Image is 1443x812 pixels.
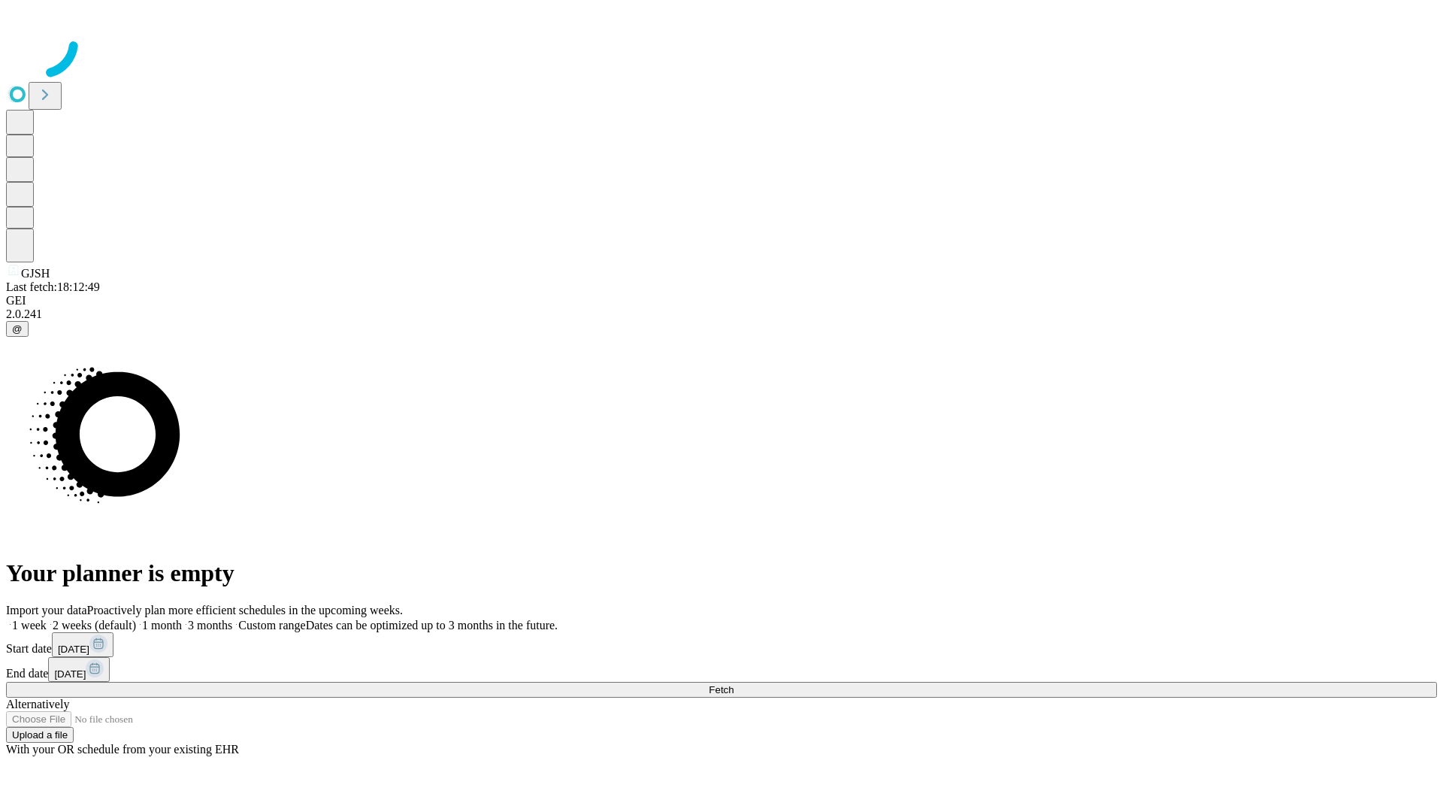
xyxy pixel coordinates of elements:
[87,604,403,617] span: Proactively plan more efficient schedules in the upcoming weeks.
[6,657,1437,682] div: End date
[53,619,136,632] span: 2 weeks (default)
[48,657,110,682] button: [DATE]
[12,323,23,335] span: @
[54,668,86,680] span: [DATE]
[306,619,558,632] span: Dates can be optimized up to 3 months in the future.
[188,619,232,632] span: 3 months
[6,559,1437,587] h1: Your planner is empty
[21,267,50,280] span: GJSH
[142,619,182,632] span: 1 month
[6,727,74,743] button: Upload a file
[6,682,1437,698] button: Fetch
[6,604,87,617] span: Import your data
[6,698,69,710] span: Alternatively
[58,644,89,655] span: [DATE]
[6,294,1437,308] div: GEI
[6,632,1437,657] div: Start date
[6,308,1437,321] div: 2.0.241
[709,684,734,695] span: Fetch
[52,632,113,657] button: [DATE]
[12,619,47,632] span: 1 week
[6,743,239,756] span: With your OR schedule from your existing EHR
[238,619,305,632] span: Custom range
[6,280,100,293] span: Last fetch: 18:12:49
[6,321,29,337] button: @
